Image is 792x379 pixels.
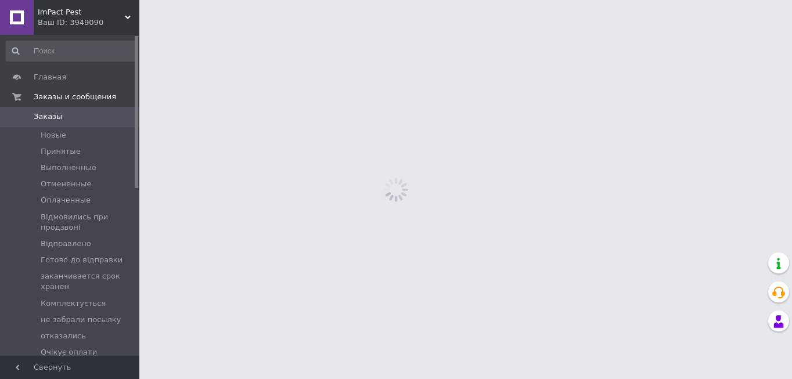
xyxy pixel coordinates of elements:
div: Ваш ID: 3949090 [38,17,139,28]
span: ImPact Pest [38,7,125,17]
span: Відправлено [41,239,91,249]
span: Отмененные [41,179,91,189]
span: Комплектується [41,298,106,309]
span: Главная [34,72,66,82]
span: Оплаченные [41,195,91,205]
span: Выполненные [41,163,96,173]
span: Новые [41,130,66,140]
span: Готово до відправки [41,255,123,265]
span: не забрали посылку [41,315,121,325]
span: Очікує оплати [41,347,97,358]
span: Заказы и сообщения [34,92,116,102]
span: Принятые [41,146,81,157]
span: заканчивается срок хранен [41,271,136,292]
span: отказались [41,331,86,341]
span: Відмовились при продзвоні [41,212,136,233]
span: Заказы [34,111,62,122]
input: Поиск [6,41,137,62]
